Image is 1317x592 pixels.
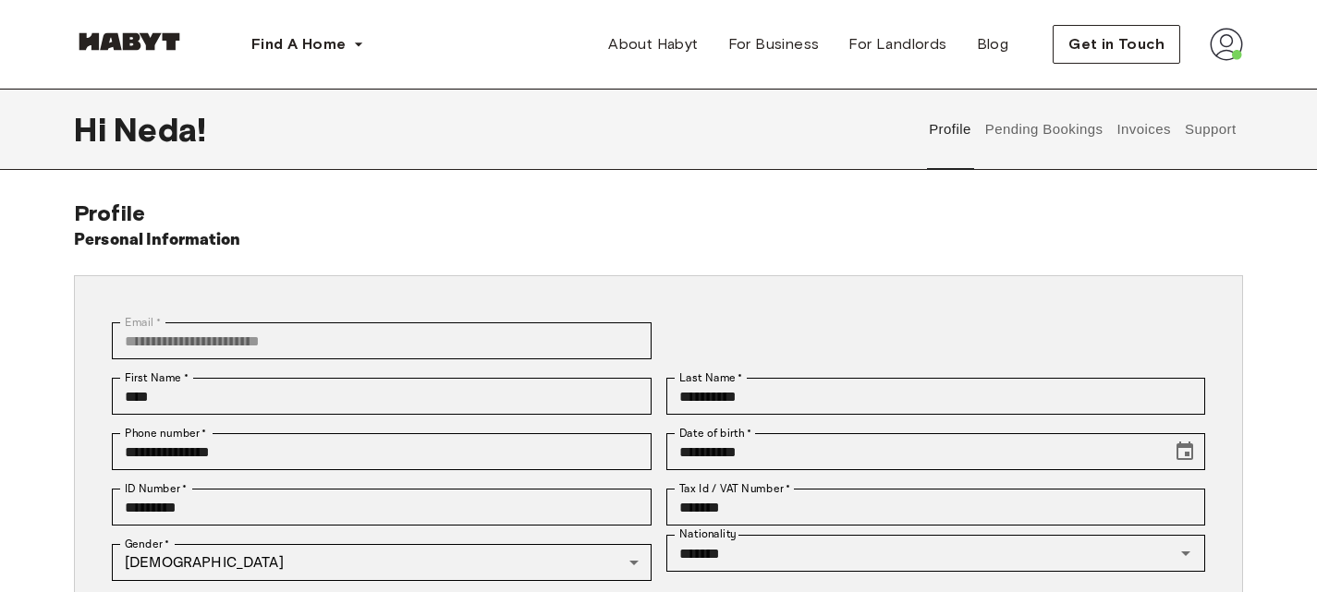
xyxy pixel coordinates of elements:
[74,199,145,226] span: Profile
[977,33,1009,55] span: Blog
[1173,540,1199,566] button: Open
[125,314,161,331] label: Email
[125,425,207,441] label: Phone number
[834,26,961,63] a: For Landlords
[1182,89,1238,170] button: Support
[728,33,820,55] span: For Business
[922,89,1243,170] div: user profile tabs
[679,526,737,542] label: Nationality
[713,26,835,63] a: For Business
[125,369,189,386] label: First Name
[679,480,790,497] label: Tax Id / VAT Number
[237,26,379,63] button: Find A Home
[982,89,1105,170] button: Pending Bookings
[125,480,187,497] label: ID Number
[608,33,698,55] span: About Habyt
[1210,28,1243,61] img: avatar
[1053,25,1180,64] button: Get in Touch
[1068,33,1165,55] span: Get in Touch
[251,33,346,55] span: Find A Home
[962,26,1024,63] a: Blog
[593,26,713,63] a: About Habyt
[1166,433,1203,470] button: Choose date, selected date is Oct 31, 1985
[74,110,114,149] span: Hi
[125,536,169,552] label: Gender
[679,425,751,441] label: Date of birth
[927,89,974,170] button: Profile
[848,33,946,55] span: For Landlords
[112,322,652,359] div: You can't change your email address at the moment. Please reach out to customer support in case y...
[112,544,652,581] div: [DEMOGRAPHIC_DATA]
[74,32,185,51] img: Habyt
[74,227,241,253] h6: Personal Information
[679,369,743,386] label: Last Name
[114,110,206,149] span: Neda !
[1115,89,1173,170] button: Invoices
